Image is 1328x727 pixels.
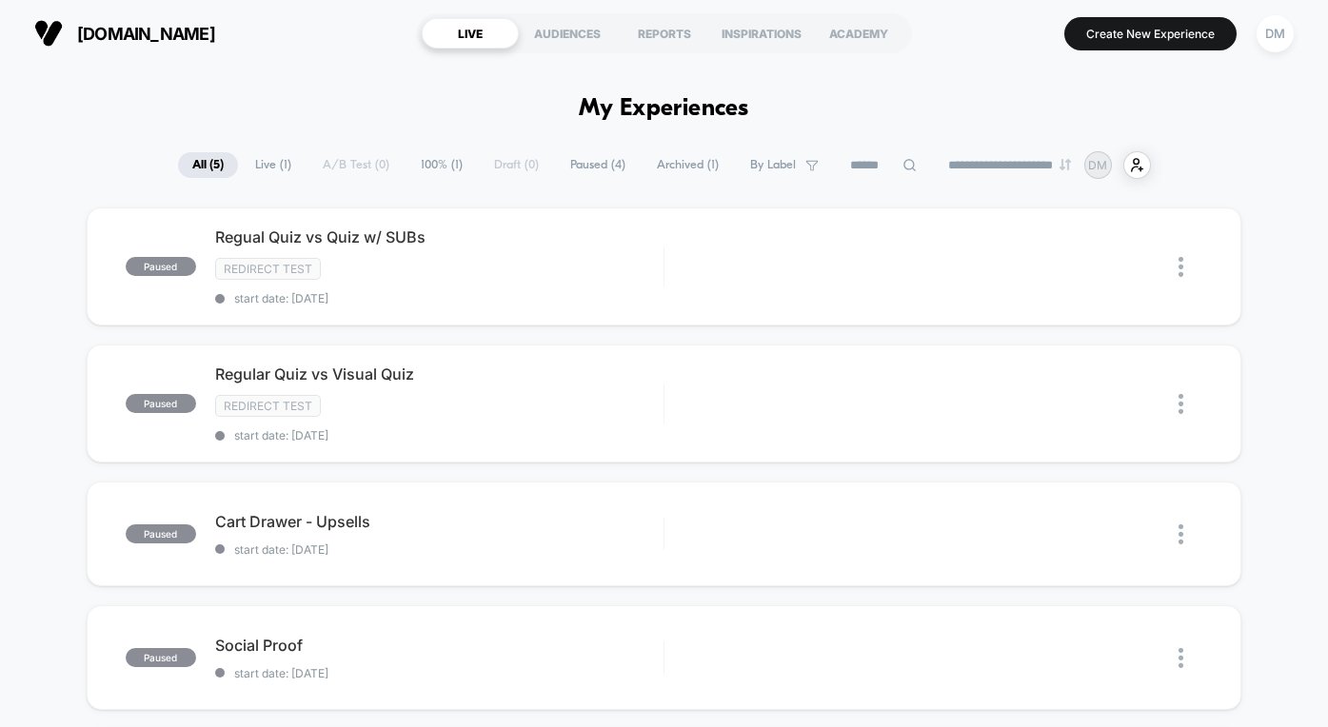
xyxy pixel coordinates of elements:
span: start date: [DATE] [215,666,664,680]
span: Cart Drawer - Upsells [215,512,664,531]
span: paused [126,394,196,413]
span: start date: [DATE] [215,542,664,557]
img: close [1179,257,1183,277]
div: DM [1257,15,1294,52]
span: All ( 5 ) [178,152,238,178]
span: paused [126,524,196,543]
img: Visually logo [34,19,63,48]
div: AUDIENCES [519,18,616,49]
span: paused [126,648,196,667]
img: end [1060,159,1071,170]
button: DM [1251,14,1299,53]
p: DM [1088,158,1107,172]
span: 100% ( 1 ) [406,152,477,178]
div: LIVE [422,18,519,49]
img: close [1179,648,1183,668]
span: By Label [750,158,796,172]
span: Regual Quiz vs Quiz w/ SUBs [215,227,664,246]
div: REPORTS [616,18,713,49]
span: start date: [DATE] [215,291,664,305]
span: Social Proof [215,636,664,655]
div: ACADEMY [810,18,907,49]
img: close [1179,394,1183,414]
span: paused [126,257,196,276]
span: Regular Quiz vs Visual Quiz [215,364,664,383]
span: Redirect Test [215,395,321,417]
span: start date: [DATE] [215,428,664,442]
div: INSPIRATIONS [713,18,810,49]
span: Live ( 1 ) [241,152,306,178]
span: [DOMAIN_NAME] [77,24,215,44]
span: Redirect Test [215,258,321,280]
h1: My Experiences [579,95,749,123]
span: Archived ( 1 ) [643,152,733,178]
span: Paused ( 4 ) [556,152,640,178]
button: Create New Experience [1064,17,1237,50]
button: [DOMAIN_NAME] [29,18,221,49]
img: close [1179,524,1183,544]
